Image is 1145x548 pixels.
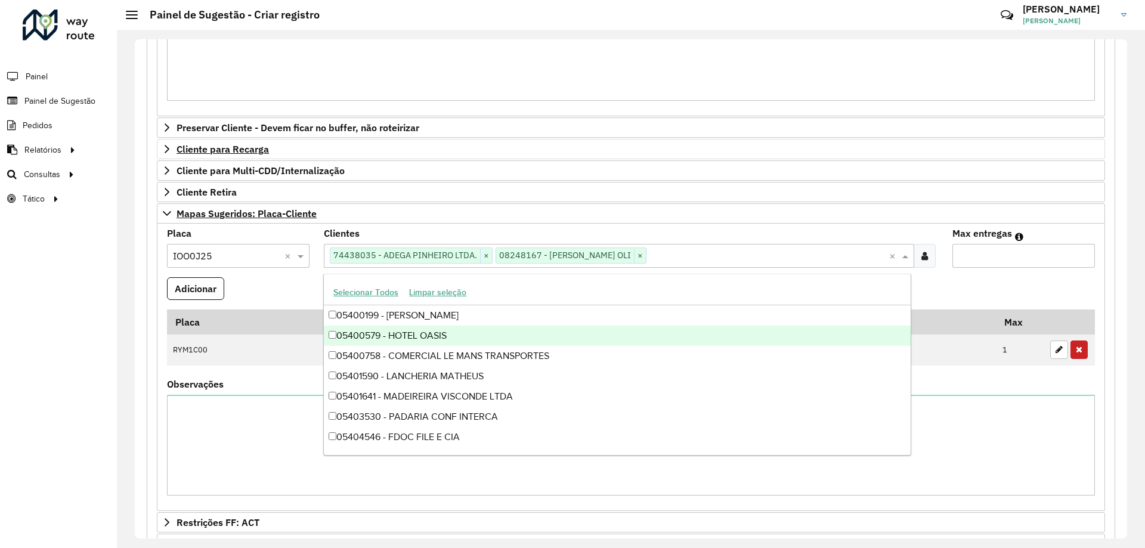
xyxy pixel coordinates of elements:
[496,248,634,262] span: 08248167 - [PERSON_NAME] OLI
[157,139,1105,159] a: Cliente para Recarga
[889,249,899,263] span: Clear all
[404,283,472,302] button: Limpar seleção
[997,335,1044,366] td: 1
[1015,232,1023,242] em: Máximo de clientes que serão colocados na mesma rota com os clientes informados
[994,2,1020,28] a: Contato Rápido
[177,144,269,154] span: Cliente para Recarga
[324,305,910,326] div: 05400199 - [PERSON_NAME]
[177,187,237,197] span: Cliente Retira
[324,226,360,240] label: Clientes
[324,346,910,366] div: 05400758 - COMERCIAL LE MANS TRANSPORTES
[330,248,480,262] span: 74438035 - ADEGA PINHEIRO LTDA.
[157,512,1105,532] a: Restrições FF: ACT
[23,193,45,205] span: Tático
[24,95,95,107] span: Painel de Sugestão
[23,119,52,132] span: Pedidos
[318,335,701,366] td: 74429510
[24,168,60,181] span: Consultas
[284,249,295,263] span: Clear all
[157,160,1105,181] a: Cliente para Multi-CDD/Internalização
[324,407,910,427] div: 05403530 - PADARIA CONF INTERCA
[177,209,317,218] span: Mapas Sugeridos: Placa-Cliente
[167,309,318,335] th: Placa
[167,277,224,300] button: Adicionar
[480,249,492,263] span: ×
[634,249,646,263] span: ×
[328,283,404,302] button: Selecionar Todos
[157,117,1105,138] a: Preservar Cliente - Devem ficar no buffer, não roteirizar
[318,309,701,335] th: Código Cliente
[177,123,419,132] span: Preservar Cliente - Devem ficar no buffer, não roteirizar
[177,518,259,527] span: Restrições FF: ACT
[26,70,48,83] span: Painel
[1023,16,1112,26] span: [PERSON_NAME]
[24,144,61,156] span: Relatórios
[157,182,1105,202] a: Cliente Retira
[323,274,911,456] ng-dropdown-panel: Options list
[1023,4,1112,15] h3: [PERSON_NAME]
[167,335,318,366] td: RYM1C00
[324,427,910,447] div: 05404546 - FDOC FILE E CIA
[138,8,320,21] h2: Painel de Sugestão - Criar registro
[177,166,345,175] span: Cliente para Multi-CDD/Internalização
[324,366,910,386] div: 05401590 - LANCHERIA MATHEUS
[157,224,1105,512] div: Mapas Sugeridos: Placa-Cliente
[952,226,1012,240] label: Max entregas
[324,326,910,346] div: 05400579 - HOTEL OASIS
[167,226,191,240] label: Placa
[324,447,910,467] div: 05404547 - - [PERSON_NAME]
[167,377,224,391] label: Observações
[157,203,1105,224] a: Mapas Sugeridos: Placa-Cliente
[324,386,910,407] div: 05401641 - MADEIREIRA VISCONDE LTDA
[997,309,1044,335] th: Max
